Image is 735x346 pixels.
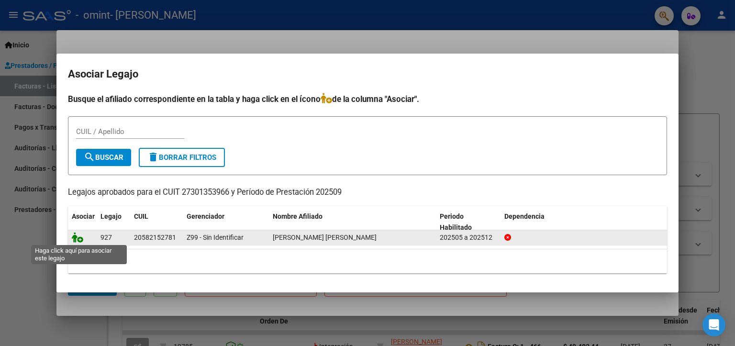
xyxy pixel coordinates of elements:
[183,206,269,238] datatable-header-cell: Gerenciador
[501,206,668,238] datatable-header-cell: Dependencia
[68,65,667,83] h2: Asociar Legajo
[68,249,667,273] div: 1 registros
[440,212,472,231] span: Periodo Habilitado
[97,206,130,238] datatable-header-cell: Legajo
[84,153,123,162] span: Buscar
[147,151,159,163] mat-icon: delete
[269,206,436,238] datatable-header-cell: Nombre Afiliado
[187,234,244,241] span: Z99 - Sin Identificar
[504,212,545,220] span: Dependencia
[100,234,112,241] span: 927
[68,206,97,238] datatable-header-cell: Asociar
[130,206,183,238] datatable-header-cell: CUIL
[187,212,224,220] span: Gerenciador
[702,313,725,336] div: Open Intercom Messenger
[147,153,216,162] span: Borrar Filtros
[68,187,667,199] p: Legajos aprobados para el CUIT 27301353966 y Período de Prestación 202509
[134,212,148,220] span: CUIL
[76,149,131,166] button: Buscar
[72,212,95,220] span: Asociar
[68,93,667,105] h4: Busque el afiliado correspondiente en la tabla y haga click en el ícono de la columna "Asociar".
[134,232,176,243] div: 20582152781
[139,148,225,167] button: Borrar Filtros
[440,232,497,243] div: 202505 a 202512
[100,212,122,220] span: Legajo
[84,151,95,163] mat-icon: search
[436,206,501,238] datatable-header-cell: Periodo Habilitado
[273,212,323,220] span: Nombre Afiliado
[273,234,377,241] span: SILVERO RAMIREZ THIAGO NICOLAS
